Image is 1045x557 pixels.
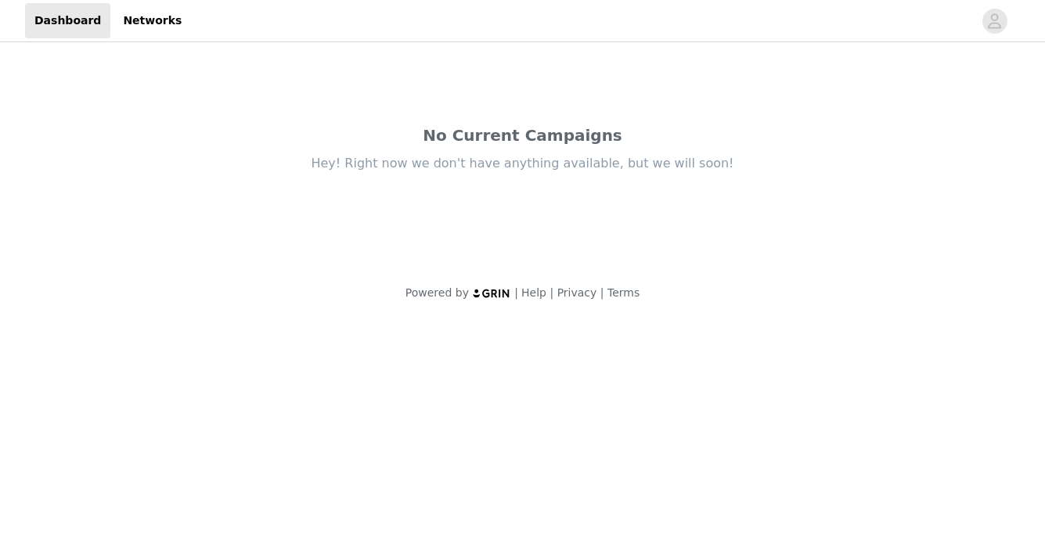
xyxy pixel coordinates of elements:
[607,286,640,299] a: Terms
[987,9,1002,34] div: avatar
[521,286,546,299] a: Help
[600,286,604,299] span: |
[550,286,553,299] span: |
[194,124,852,147] div: No Current Campaigns
[514,286,518,299] span: |
[405,286,469,299] span: Powered by
[472,288,511,298] img: logo
[194,155,852,172] div: Hey! Right now we don't have anything available, but we will soon!
[114,3,191,38] a: Networks
[25,3,110,38] a: Dashboard
[557,286,597,299] a: Privacy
